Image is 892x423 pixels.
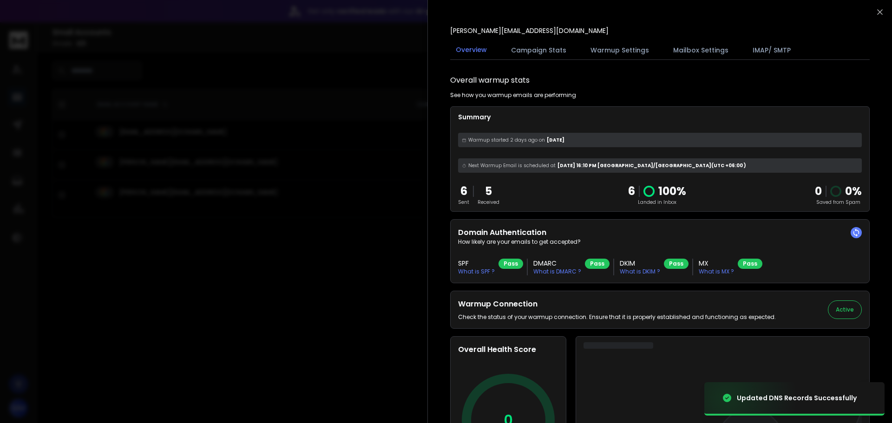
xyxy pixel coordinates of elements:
button: Warmup Settings [585,40,655,60]
p: [PERSON_NAME][EMAIL_ADDRESS][DOMAIN_NAME] [450,26,609,35]
p: How likely are your emails to get accepted? [458,238,862,246]
div: Pass [585,259,610,269]
div: Pass [738,259,762,269]
h2: Warmup Connection [458,299,776,310]
div: [DATE] [458,133,862,147]
h2: Domain Authentication [458,227,862,238]
p: 5 [478,184,499,199]
h3: DMARC [533,259,581,268]
button: Active [828,300,862,319]
div: [DATE] 16:10 PM [GEOGRAPHIC_DATA]/[GEOGRAPHIC_DATA] (UTC +06:00 ) [458,158,862,173]
p: 6 [458,184,469,199]
p: Saved from Spam [815,199,862,206]
h2: Overall Health Score [458,344,558,355]
p: Sent [458,199,469,206]
p: What is DKIM ? [620,268,660,275]
p: Summary [458,112,862,122]
p: See how you warmup emails are performing [450,91,576,99]
strong: 0 [815,183,822,199]
button: Mailbox Settings [668,40,734,60]
p: What is MX ? [699,268,734,275]
p: Landed in Inbox [628,199,686,206]
p: 0 % [845,184,862,199]
p: What is SPF ? [458,268,495,275]
p: 100 % [658,184,686,199]
div: Updated DNS Records Successfully [737,393,857,403]
div: Pass [664,259,689,269]
p: 6 [628,184,635,199]
span: Next Warmup Email is scheduled at [468,162,556,169]
h1: Overall warmup stats [450,75,530,86]
h3: DKIM [620,259,660,268]
p: What is DMARC ? [533,268,581,275]
p: Check the status of your warmup connection. Ensure that it is properly established and functionin... [458,313,776,321]
button: Campaign Stats [505,40,572,60]
p: Received [478,199,499,206]
button: Overview [450,39,492,61]
h3: MX [699,259,734,268]
span: Warmup started 2 days ago on [468,137,545,143]
div: Pass [498,259,523,269]
h3: SPF [458,259,495,268]
button: IMAP/ SMTP [747,40,796,60]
